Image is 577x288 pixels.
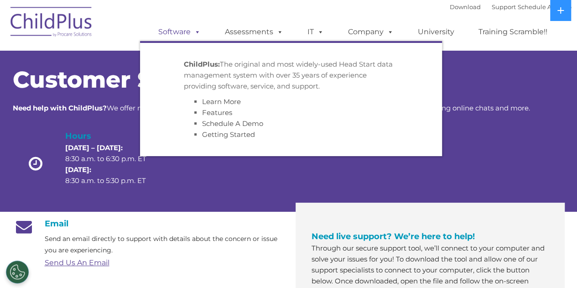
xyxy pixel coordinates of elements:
p: Send an email directly to support with details about the concern or issue you are experiencing. [45,233,282,256]
a: Assessments [216,23,292,41]
a: Learn More [202,97,241,106]
strong: [DATE]: [65,165,91,174]
a: Software [149,23,210,41]
h4: Email [13,219,282,229]
a: Getting Started [202,130,255,139]
strong: ChildPlus: [184,60,220,68]
a: Schedule A Demo [202,119,263,128]
iframe: Chat Widget [428,189,577,288]
strong: [DATE] – [DATE]: [65,143,123,152]
a: Training Scramble!! [469,23,556,41]
button: Cookies Settings [6,261,29,283]
a: Send Us An Email [45,258,109,267]
a: Features [202,108,232,117]
a: Download [450,3,481,10]
span: Need live support? We’re here to help! [312,231,475,241]
a: Company [339,23,403,41]
p: The original and most widely-used Head Start data management system with over 35 years of experie... [184,59,398,92]
p: 8:30 a.m. to 6:30 p.m. ET 8:30 a.m. to 5:30 p.m. ET [65,142,162,186]
span: Customer Support [13,66,235,94]
a: Schedule A Demo [518,3,572,10]
img: ChildPlus by Procare Solutions [6,0,97,46]
a: University [409,23,463,41]
font: | [450,3,572,10]
span: We offer many convenient ways to contact our amazing Customer Support representatives, including ... [13,104,530,112]
a: IT [298,23,333,41]
a: Support [492,3,516,10]
strong: Need help with ChildPlus? [13,104,107,112]
h4: Hours [65,130,162,142]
